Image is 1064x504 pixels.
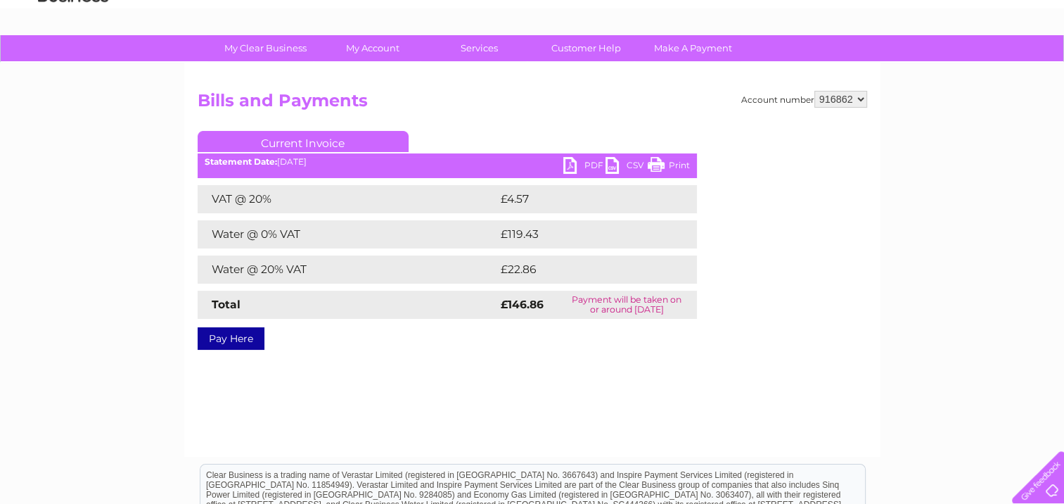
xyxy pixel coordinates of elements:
a: Blog [942,60,962,70]
a: PDF [563,157,605,177]
div: Clear Business is a trading name of Verastar Limited (registered in [GEOGRAPHIC_DATA] No. 3667643... [200,8,865,68]
a: Telecoms [891,60,933,70]
a: Print [648,157,690,177]
td: Water @ 20% VAT [198,256,497,284]
div: [DATE] [198,157,697,167]
a: Energy [852,60,883,70]
a: Current Invoice [198,131,409,152]
h2: Bills and Payments [198,91,867,118]
td: Payment will be taken on or around [DATE] [557,291,697,319]
a: Customer Help [528,35,644,61]
a: Services [421,35,537,61]
a: Contact [970,60,1005,70]
a: 0333 014 3131 [799,7,896,25]
div: Account number [741,91,867,108]
a: Log out [1018,60,1051,70]
a: CSV [605,157,648,177]
td: £22.86 [497,256,669,284]
a: Make A Payment [635,35,751,61]
td: £119.43 [497,220,670,248]
a: Pay Here [198,327,264,350]
td: £4.57 [497,185,664,213]
a: My Clear Business [207,35,323,61]
a: My Account [314,35,430,61]
strong: Total [212,298,241,311]
td: Water @ 0% VAT [198,220,497,248]
td: VAT @ 20% [198,185,497,213]
a: Water [816,60,843,70]
b: Statement Date: [205,156,277,167]
img: logo.png [37,37,109,80]
strong: £146.86 [501,298,544,311]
